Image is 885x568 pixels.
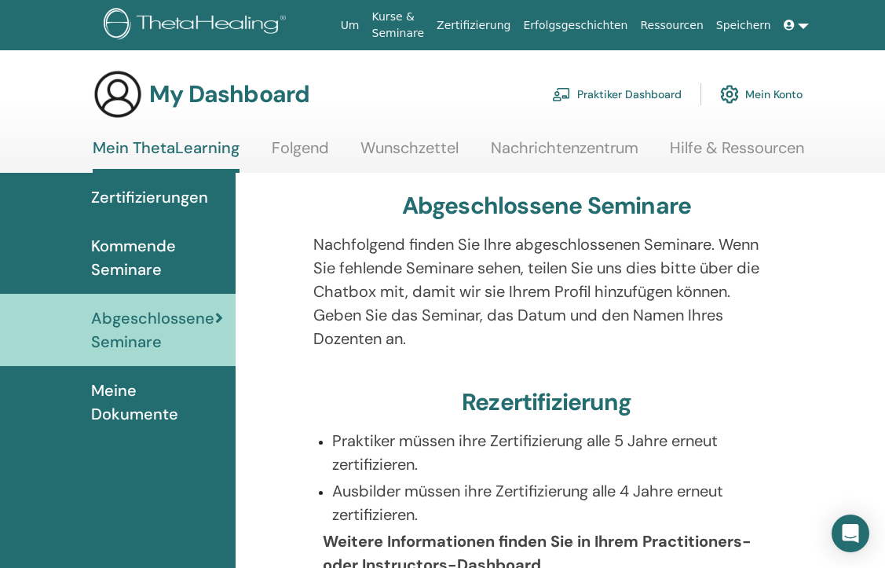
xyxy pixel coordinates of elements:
[335,11,366,40] a: Um
[670,138,804,169] a: Hilfe & Ressourcen
[104,8,291,43] img: logo.png
[332,479,781,526] p: Ausbilder müssen ihre Zertifizierung alle 4 Jahre erneut zertifizieren.
[366,2,431,48] a: Kurse & Seminare
[91,234,223,281] span: Kommende Seminare
[552,77,682,112] a: Praktiker Dashboard
[552,87,571,101] img: chalkboard-teacher.svg
[402,192,692,220] h3: Abgeschlossene Seminare
[360,138,459,169] a: Wunschzettel
[91,185,208,209] span: Zertifizierungen
[91,379,223,426] span: Meine Dokumente
[93,69,143,119] img: generic-user-icon.jpg
[332,429,781,476] p: Praktiker müssen ihre Zertifizierung alle 5 Jahre erneut zertifizieren.
[313,233,781,350] p: Nachfolgend finden Sie Ihre abgeschlossenen Seminare. Wenn Sie fehlende Seminare sehen, teilen Si...
[462,388,631,416] h3: Rezertifizierung
[91,306,215,354] span: Abgeschlossene Seminare
[634,11,709,40] a: Ressourcen
[272,138,329,169] a: Folgend
[491,138,638,169] a: Nachrichtenzentrum
[720,81,739,108] img: cog.svg
[720,77,803,112] a: Mein Konto
[149,80,309,108] h3: My Dashboard
[93,138,240,173] a: Mein ThetaLearning
[517,11,634,40] a: Erfolgsgeschichten
[430,11,517,40] a: Zertifizierung
[832,515,869,552] div: Open Intercom Messenger
[710,11,777,40] a: Speichern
